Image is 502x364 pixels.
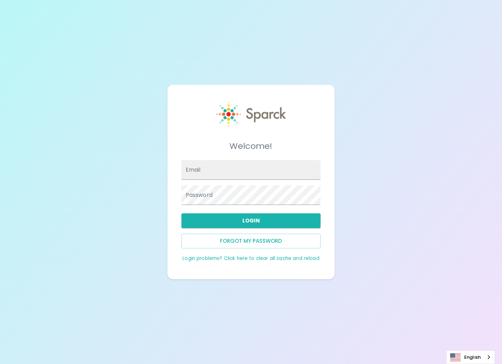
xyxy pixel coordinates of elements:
[181,213,321,228] button: Login
[183,255,319,262] a: Login problems? Click here to clear all cache and reload
[181,234,321,248] button: Forgot my password
[446,350,495,364] aside: Language selected: English
[447,351,495,364] a: English
[216,102,286,127] img: Sparck logo
[446,350,495,364] div: Language
[181,140,321,152] h5: Welcome!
